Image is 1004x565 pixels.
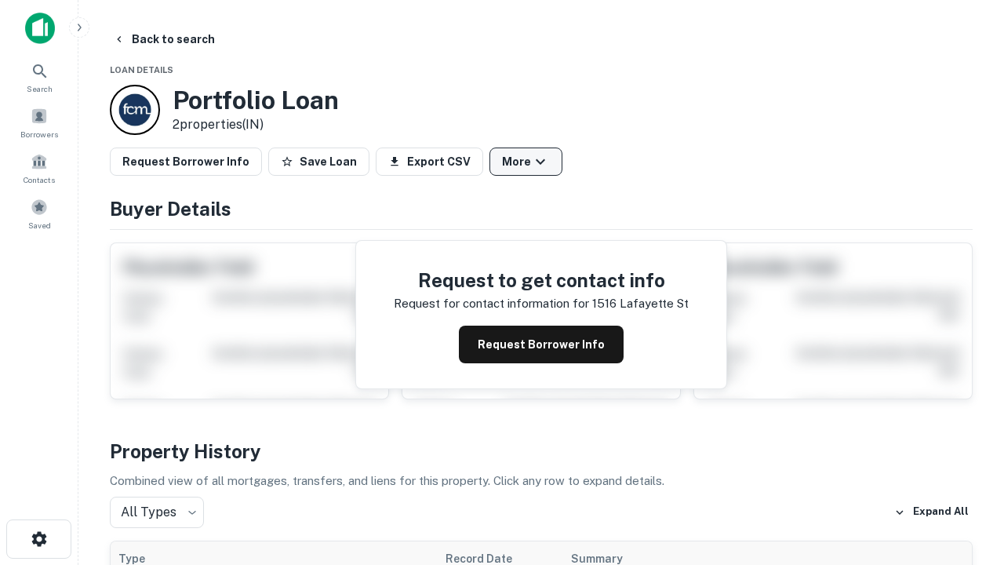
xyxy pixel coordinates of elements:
h4: Request to get contact info [394,266,689,294]
button: Expand All [890,501,973,524]
button: Back to search [107,25,221,53]
button: Export CSV [376,148,483,176]
a: Contacts [5,147,74,189]
span: Search [27,82,53,95]
button: More [489,148,562,176]
span: Saved [28,219,51,231]
iframe: Chat Widget [926,439,1004,515]
div: All Types [110,497,204,528]
span: Borrowers [20,128,58,140]
a: Borrowers [5,101,74,144]
img: capitalize-icon.png [25,13,55,44]
p: 1516 lafayette st [592,294,689,313]
button: Request Borrower Info [459,326,624,363]
h3: Portfolio Loan [173,86,339,115]
h4: Buyer Details [110,195,973,223]
a: Saved [5,192,74,235]
span: Contacts [24,173,55,186]
span: Loan Details [110,65,173,75]
h4: Property History [110,437,973,465]
p: Request for contact information for [394,294,589,313]
button: Request Borrower Info [110,148,262,176]
p: 2 properties (IN) [173,115,339,134]
button: Save Loan [268,148,369,176]
a: Search [5,56,74,98]
p: Combined view of all mortgages, transfers, and liens for this property. Click any row to expand d... [110,472,973,490]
